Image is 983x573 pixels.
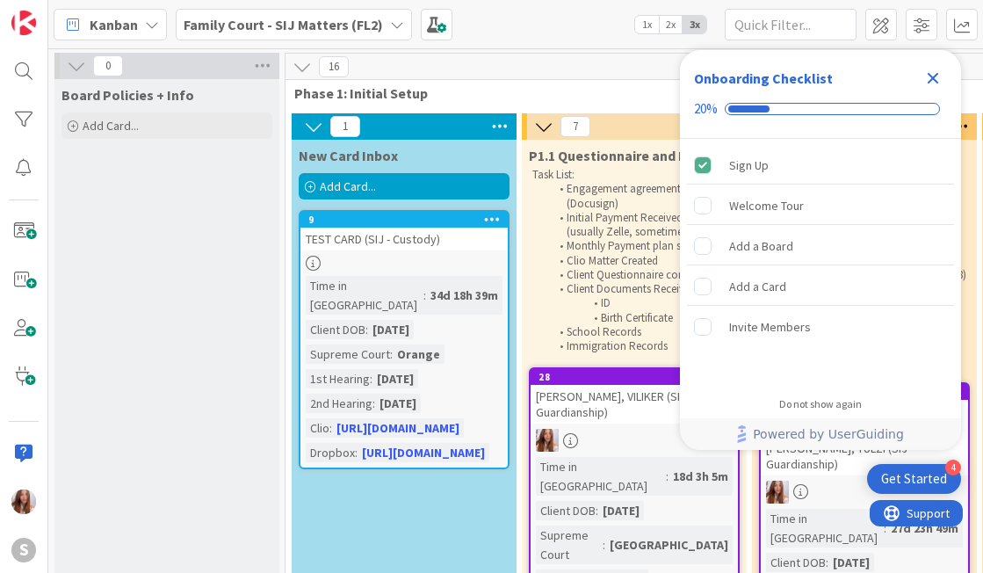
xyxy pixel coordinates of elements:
[11,538,36,562] div: S
[550,268,737,282] li: Client Questionnaire complete
[766,553,826,572] div: Client DOB
[536,429,559,452] img: AR
[881,470,947,488] div: Get Started
[426,286,502,305] div: 34d 18h 39m
[306,276,423,315] div: Time in [GEOGRAPHIC_DATA]
[536,457,666,496] div: Time in [GEOGRAPHIC_DATA]
[945,460,961,475] div: 4
[11,490,36,514] img: AR
[536,526,603,564] div: Supreme Court
[550,325,737,339] li: School Records
[306,443,355,462] div: Dropbox
[694,101,718,117] div: 20%
[299,147,398,164] span: New Card Inbox
[529,147,740,164] span: P1.1 Questionnaire and Documents
[329,418,332,438] span: :
[300,212,508,250] div: 9TEST CARD (SIJ - Custody)
[372,369,418,388] div: [DATE]
[729,195,804,216] div: Welcome Tour
[368,320,414,339] div: [DATE]
[300,212,508,228] div: 9
[90,14,138,35] span: Kanban
[550,254,737,268] li: Clio Matter Created
[423,286,426,305] span: :
[666,467,669,486] span: :
[538,371,738,383] div: 28
[372,394,375,413] span: :
[635,16,659,33] span: 1x
[687,146,954,185] div: Sign Up is complete.
[766,509,884,548] div: Time in [GEOGRAPHIC_DATA]
[11,11,36,35] img: Visit kanbanzone.com
[531,369,738,385] div: 28
[680,418,961,450] div: Footer
[729,236,793,257] div: Add a Board
[766,481,789,504] img: AR
[355,443,358,462] span: :
[550,282,737,296] li: Client Documents Received
[605,535,733,555] div: [GEOGRAPHIC_DATA]
[550,182,737,211] li: Engagement agreement signed (Docusign)
[330,116,360,137] span: 1
[536,501,596,520] div: Client DOB
[390,345,393,364] span: :
[184,16,383,33] b: Family Court - SIJ Matters (FL2)
[826,553,828,572] span: :
[550,239,737,253] li: Monthly Payment plan set up.
[531,369,738,424] div: 28[PERSON_NAME], VILIKER (SIJ - Guardianship)
[689,418,952,450] a: Powered by UserGuiding
[375,394,421,413] div: [DATE]
[550,296,737,310] li: ID
[669,467,733,486] div: 18d 3h 5m
[729,316,811,337] div: Invite Members
[886,519,963,538] div: 27d 23h 49m
[531,385,738,424] div: [PERSON_NAME], VILIKER (SIJ - Guardianship)
[779,397,862,411] div: Do not show again
[687,186,954,225] div: Welcome Tour is incomplete.
[306,369,370,388] div: 1st Hearing
[659,16,683,33] span: 2x
[37,3,80,24] span: Support
[365,320,368,339] span: :
[683,16,706,33] span: 3x
[362,445,485,461] a: [URL][DOMAIN_NAME]
[687,227,954,265] div: Add a Board is incomplete.
[884,519,886,538] span: :
[919,64,947,92] div: Close Checklist
[306,320,365,339] div: Client DOB
[319,56,349,77] span: 16
[694,68,833,89] div: Onboarding Checklist
[867,464,961,494] div: Open Get Started checklist, remaining modules: 4
[532,168,736,182] p: Task List:
[370,369,372,388] span: :
[687,308,954,346] div: Invite Members is incomplete.
[598,501,644,520] div: [DATE]
[306,394,372,413] div: 2nd Hearing
[306,418,329,438] div: Clio
[560,116,590,137] span: 7
[300,228,508,250] div: TEST CARD (SIJ - Custody)
[308,214,508,226] div: 9
[761,481,968,504] div: AR
[729,276,786,297] div: Add a Card
[93,55,123,76] span: 0
[596,501,598,520] span: :
[306,345,390,364] div: Supreme Court
[725,9,857,40] input: Quick Filter...
[753,424,904,445] span: Powered by UserGuiding
[550,311,737,325] li: Birth Certificate
[729,155,769,176] div: Sign Up
[393,345,445,364] div: Orange
[320,178,376,194] span: Add Card...
[694,101,947,117] div: Checklist progress: 20%
[550,339,737,353] li: Immigration Records
[687,267,954,306] div: Add a Card is incomplete.
[680,139,961,386] div: Checklist items
[680,50,961,450] div: Checklist Container
[83,118,139,134] span: Add Card...
[336,420,459,436] a: [URL][DOMAIN_NAME]
[828,553,874,572] div: [DATE]
[603,535,605,555] span: :
[61,86,194,104] span: Board Policies + Info
[531,429,738,452] div: AR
